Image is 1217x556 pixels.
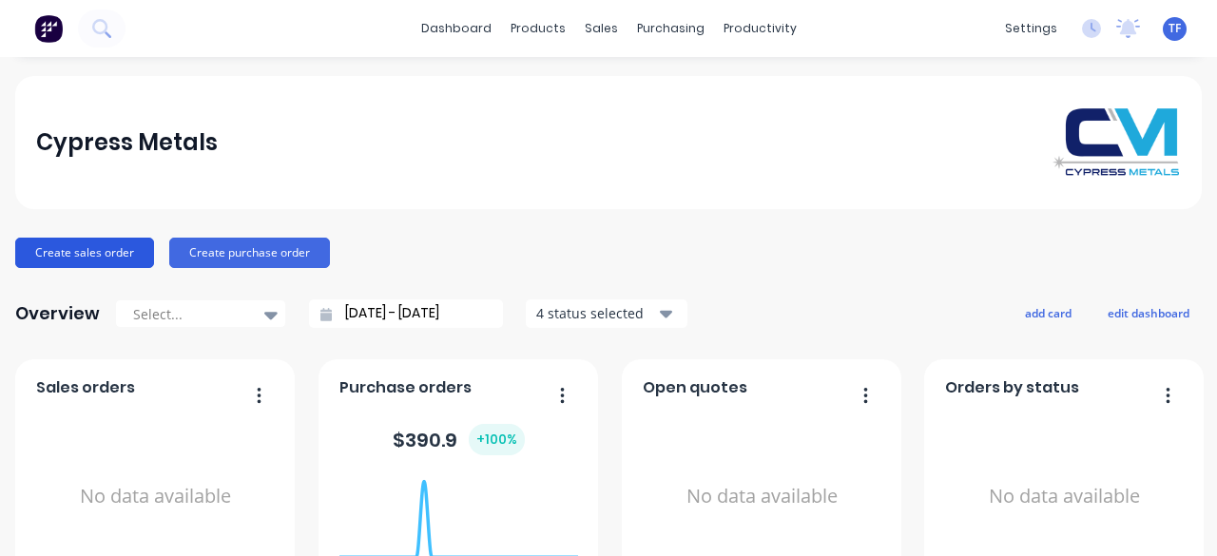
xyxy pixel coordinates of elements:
a: dashboard [412,14,501,43]
div: $ 390.9 [393,424,525,455]
div: sales [575,14,628,43]
button: edit dashboard [1095,300,1202,325]
div: Cypress Metals [36,124,218,162]
span: Orders by status [945,376,1079,399]
div: Overview [15,295,100,333]
img: Factory [34,14,63,43]
div: settings [995,14,1067,43]
img: Cypress Metals [1048,105,1181,181]
span: TF [1169,20,1181,37]
button: add card [1013,300,1084,325]
div: products [501,14,575,43]
button: 4 status selected [526,299,687,328]
div: 4 status selected [536,303,656,323]
div: productivity [714,14,806,43]
div: purchasing [628,14,714,43]
span: Sales orders [36,376,135,399]
span: Open quotes [643,376,747,399]
div: + 100 % [469,424,525,455]
button: Create sales order [15,238,154,268]
span: Purchase orders [339,376,472,399]
button: Create purchase order [169,238,330,268]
